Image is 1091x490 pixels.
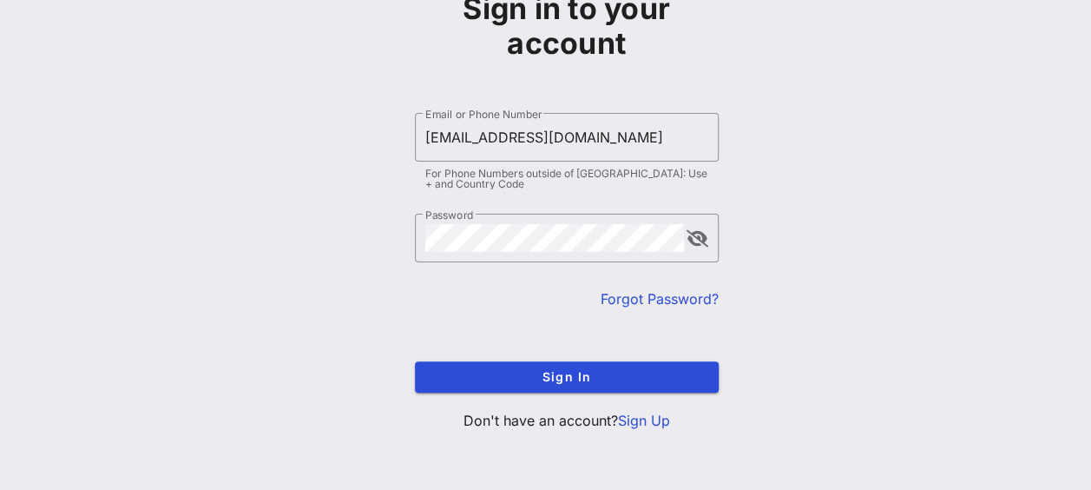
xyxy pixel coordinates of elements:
button: append icon [687,230,708,248]
a: Forgot Password? [601,290,719,308]
label: Password [425,209,474,222]
label: Email or Phone Number [425,108,542,121]
a: Sign Up [618,412,670,429]
p: Don't have an account? [415,410,719,431]
button: Sign In [415,361,719,393]
span: Sign In [429,369,705,384]
div: For Phone Numbers outside of [GEOGRAPHIC_DATA]: Use + and Country Code [425,169,708,189]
